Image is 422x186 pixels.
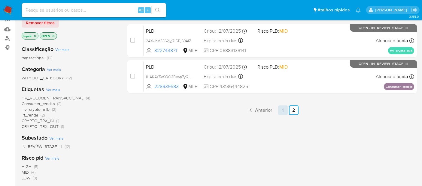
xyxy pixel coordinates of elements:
a: Notificações [356,7,361,13]
span: Alt [139,7,144,13]
p: erico.trevizan@mercadopago.com.br [375,7,409,13]
a: Sair [411,7,417,13]
span: s [147,7,149,13]
button: search-icon [151,6,164,14]
span: 3.155.0 [409,14,419,19]
input: Pesquise usuários ou casos... [22,6,166,14]
span: Atalhos rápidos [317,7,350,13]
